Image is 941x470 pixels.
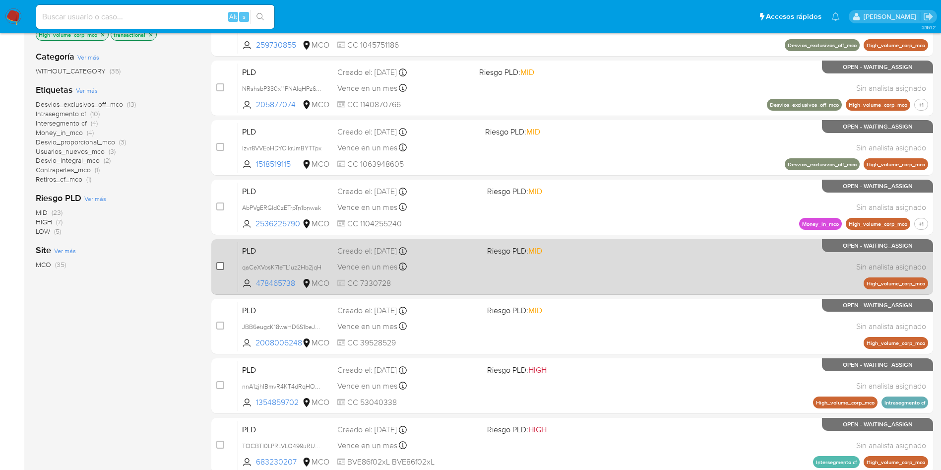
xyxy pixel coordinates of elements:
[923,11,934,22] a: Salir
[36,10,274,23] input: Buscar usuario o caso...
[766,11,821,22] span: Accesos rápidos
[250,10,270,24] button: search-icon
[243,12,246,21] span: s
[229,12,237,21] span: Alt
[864,12,920,21] p: damian.rodriguez@mercadolibre.com
[922,23,936,31] span: 3.161.2
[831,12,840,21] a: Notificaciones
